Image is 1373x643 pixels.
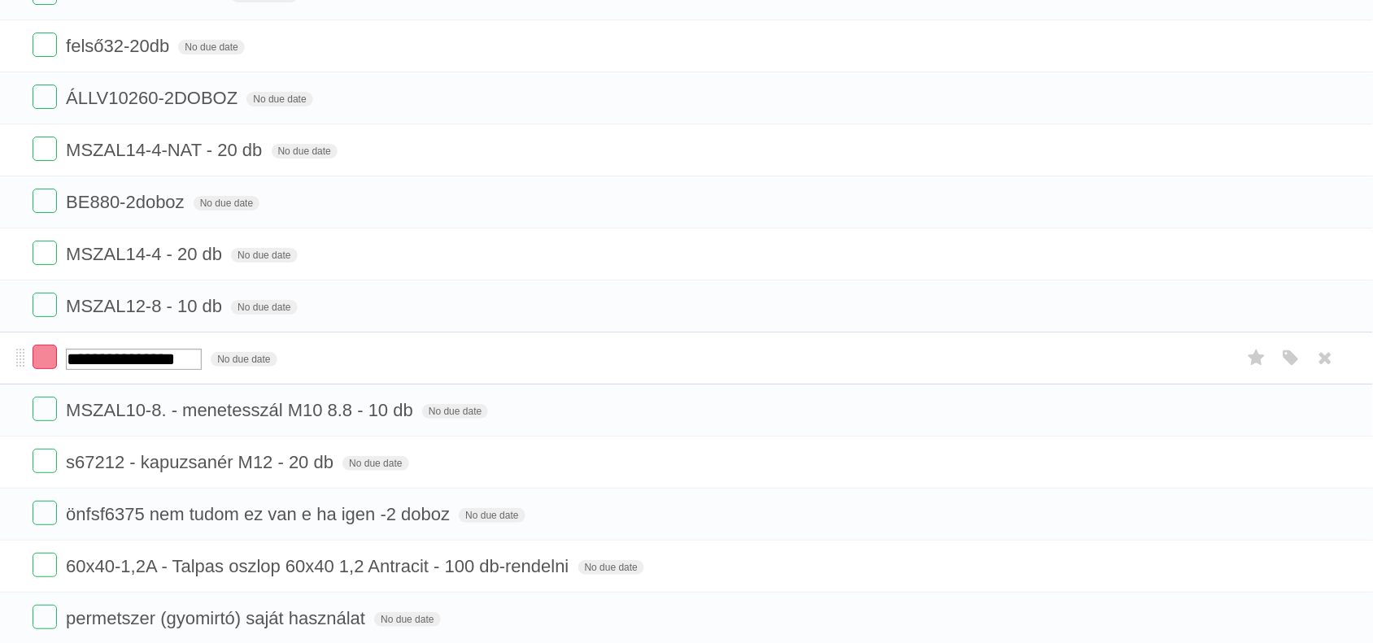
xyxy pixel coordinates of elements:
[33,137,57,161] label: Done
[33,241,57,265] label: Done
[33,293,57,317] label: Done
[231,300,297,315] span: No due date
[66,504,454,524] span: önfsf6375 nem tudom ez van e ha igen -2 doboz
[33,189,57,213] label: Done
[374,612,440,627] span: No due date
[66,556,573,576] span: 60x40-1,2A - Talpas oszlop 60x40 1,2 Antracit - 100 db-rendelni
[1241,345,1272,371] label: Star task
[33,345,57,369] label: Done
[66,452,338,472] span: s67212 - kapuzsanér M12 - 20 db
[66,36,173,56] span: felső32-20db
[194,196,259,211] span: No due date
[33,449,57,473] label: Done
[66,608,369,628] span: permetszer (gyomirtó) saját használat
[66,88,242,108] span: ÁLLV10260-2DOBOZ
[246,92,312,106] span: No due date
[66,244,226,264] span: MSZAL14-4 - 20 db
[211,352,277,367] span: No due date
[66,400,417,420] span: MSZAL10-8. - menetesszál M10 8.8 - 10 db
[422,404,488,419] span: No due date
[459,508,525,523] span: No due date
[66,140,266,160] span: MSZAL14-4-NAT - 20 db
[33,501,57,525] label: Done
[33,33,57,57] label: Done
[178,40,244,54] span: No due date
[342,456,408,471] span: No due date
[231,248,297,263] span: No due date
[272,144,338,159] span: No due date
[33,397,57,421] label: Done
[33,553,57,577] label: Done
[66,296,226,316] span: MSZAL12-8 - 10 db
[33,605,57,629] label: Done
[33,85,57,109] label: Done
[66,192,189,212] span: BE880-2doboz
[578,560,644,575] span: No due date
